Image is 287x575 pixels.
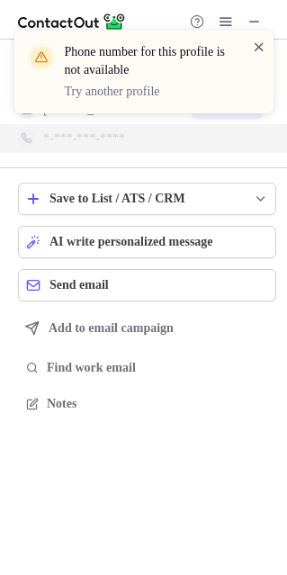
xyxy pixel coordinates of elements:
img: warning [27,43,56,72]
button: Notes [18,391,276,417]
span: Add to email campaign [49,321,174,336]
button: save-profile-one-click [18,183,276,215]
div: Save to List / ATS / CRM [49,192,245,206]
button: Add to email campaign [18,312,276,345]
button: Send email [18,269,276,301]
img: ContactOut v5.3.10 [18,11,126,32]
button: AI write personalized message [18,226,276,258]
header: Phone number for this profile is not available [65,43,230,79]
span: Notes [47,396,269,412]
span: AI write personalized message [49,235,213,249]
button: Find work email [18,355,276,381]
p: Try another profile [65,83,230,101]
span: Send email [49,278,109,292]
span: Find work email [47,360,269,376]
